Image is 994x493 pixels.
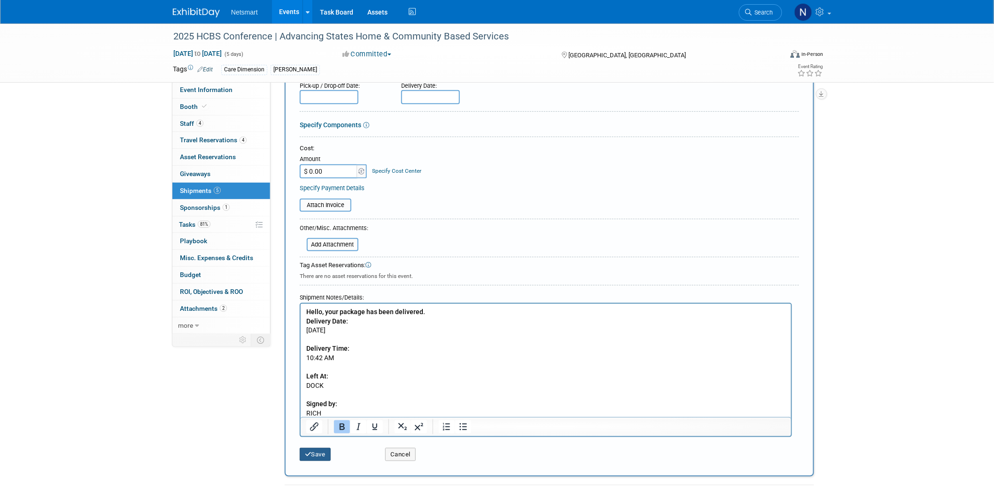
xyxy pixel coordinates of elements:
[214,187,221,194] span: 5
[193,50,202,57] span: to
[180,136,247,144] span: Travel Reservations
[5,4,486,114] body: Rich Text Area. Press ALT-0 for help.
[300,289,792,303] div: Shipment Notes/Details:
[373,168,422,174] a: Specify Cost Center
[172,82,270,98] a: Event Information
[301,304,791,417] iframe: Rich Text Area
[173,49,222,58] span: [DATE] [DATE]
[173,8,220,17] img: ExhibitDay
[439,420,455,433] button: Numbered list
[180,288,243,295] span: ROI, Objectives & ROO
[221,65,267,75] div: Care Dimension
[6,41,49,48] b: Delivery Time:
[6,50,485,59] p: 10:42 AM
[385,448,416,461] button: Cancel
[235,334,251,346] td: Personalize Event Tab Strip
[334,420,350,433] button: Bold
[6,4,124,12] b: Hello, your package has been delivered.
[6,77,485,87] p: DOCK
[180,153,236,161] span: Asset Reservations
[6,22,485,31] p: [DATE]
[180,305,227,312] span: Attachments
[6,96,37,104] b: Signed by:
[172,250,270,266] a: Misc. Expenses & Credits
[173,64,213,75] td: Tags
[198,221,210,228] span: 81%
[240,137,247,144] span: 4
[395,420,411,433] button: Subscript
[180,120,203,127] span: Staff
[202,104,207,109] i: Booth reservation complete
[455,420,471,433] button: Bullet list
[172,267,270,283] a: Budget
[172,200,270,216] a: Sponsorships1
[172,149,270,165] a: Asset Reservations
[224,51,243,57] span: (5 days)
[401,77,515,90] div: Delivery Date:
[367,420,383,433] button: Underline
[300,121,361,129] a: Specify Components
[180,254,253,262] span: Misc. Expenses & Credits
[180,187,221,194] span: Shipments
[180,86,233,93] span: Event Information
[170,28,768,45] div: 2025 HCBS Conference | Advancing States Home & Community Based Services
[300,144,799,153] div: Cost:
[172,116,270,132] a: Staff4
[411,420,427,433] button: Superscript
[180,103,209,110] span: Booth
[300,261,799,270] div: Tag Asset Reservations:
[300,155,368,164] div: Amount
[798,64,823,69] div: Event Rating
[801,51,823,58] div: In-Person
[172,216,270,233] a: Tasks81%
[179,221,210,228] span: Tasks
[300,448,331,461] button: Save
[180,271,201,278] span: Budget
[300,224,368,235] div: Other/Misc. Attachments:
[178,322,193,329] span: more
[6,105,485,115] p: RICH
[172,99,270,115] a: Booth
[752,9,773,16] span: Search
[791,50,800,58] img: Format-Inperson.png
[300,270,799,280] div: There are no asset reservations for this event.
[794,3,812,21] img: Nina Finn
[172,233,270,249] a: Playbook
[172,300,270,317] a: Attachments2
[220,305,227,312] span: 2
[172,166,270,182] a: Giveaways
[251,334,271,346] td: Toggle Event Tabs
[300,77,387,90] div: Pick-up / Drop-off Date:
[6,69,28,76] b: Left At:
[180,204,230,211] span: Sponsorships
[180,170,210,177] span: Giveaways
[739,4,782,21] a: Search
[172,284,270,300] a: ROI, Objectives & ROO
[197,66,213,73] a: Edit
[172,317,270,334] a: more
[172,183,270,199] a: Shipments5
[231,8,258,16] span: Netsmart
[300,185,365,192] a: Specify Payment Details
[172,132,270,148] a: Travel Reservations4
[339,49,395,59] button: Committed
[306,420,322,433] button: Insert/edit link
[223,204,230,211] span: 1
[350,420,366,433] button: Italic
[568,52,686,59] span: [GEOGRAPHIC_DATA], [GEOGRAPHIC_DATA]
[271,65,320,75] div: [PERSON_NAME]
[180,237,207,245] span: Playbook
[727,49,823,63] div: Event Format
[196,120,203,127] span: 4
[6,14,47,21] b: Delivery Date:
